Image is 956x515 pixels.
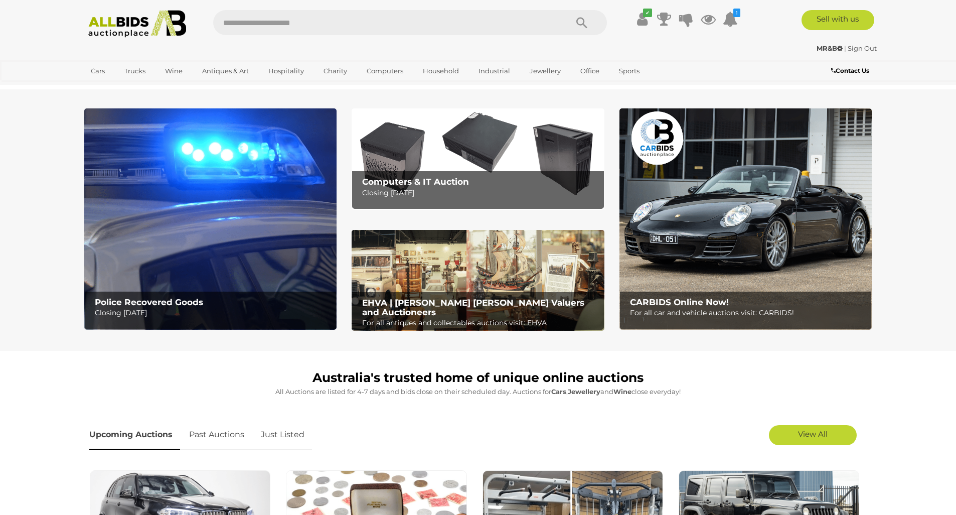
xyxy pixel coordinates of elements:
a: Sell with us [802,10,874,30]
a: Sign Out [848,44,877,52]
a: Trucks [118,63,152,79]
p: For all car and vehicle auctions visit: CARBIDS! [630,307,866,319]
span: | [844,44,846,52]
img: Computers & IT Auction [352,108,604,209]
a: Charity [317,63,354,79]
a: Household [416,63,465,79]
strong: MR&B [817,44,843,52]
b: Contact Us [831,67,869,74]
a: Industrial [472,63,517,79]
i: ✔ [643,9,652,17]
a: ✔ [634,10,650,28]
a: Hospitality [262,63,310,79]
a: [GEOGRAPHIC_DATA] [84,79,169,96]
strong: Cars [551,388,566,396]
a: Past Auctions [182,420,252,450]
a: Contact Us [831,65,872,76]
img: EHVA | Evans Hastings Valuers and Auctioneers [352,230,604,331]
a: Cars [84,63,111,79]
a: Sports [612,63,646,79]
a: Antiques & Art [196,63,255,79]
b: Computers & IT Auction [362,177,469,187]
p: For all antiques and collectables auctions visit: EHVA [362,317,598,329]
a: EHVA | Evans Hastings Valuers and Auctioneers EHVA | [PERSON_NAME] [PERSON_NAME] Valuers and Auct... [352,230,604,331]
a: Wine [158,63,189,79]
strong: Wine [613,388,631,396]
img: Allbids.com.au [83,10,192,38]
b: CARBIDS Online Now! [630,297,729,307]
span: View All [798,429,828,439]
a: Just Listed [253,420,312,450]
img: CARBIDS Online Now! [619,108,872,330]
i: 1 [733,9,740,17]
a: Jewellery [523,63,567,79]
a: Upcoming Auctions [89,420,180,450]
a: Office [574,63,606,79]
p: Closing [DATE] [95,307,331,319]
a: CARBIDS Online Now! CARBIDS Online Now! For all car and vehicle auctions visit: CARBIDS! [619,108,872,330]
img: Police Recovered Goods [84,108,337,330]
a: 1 [723,10,738,28]
p: Closing [DATE] [362,187,598,199]
b: Police Recovered Goods [95,297,203,307]
a: View All [769,425,857,445]
a: MR&B [817,44,844,52]
a: Computers & IT Auction Computers & IT Auction Closing [DATE] [352,108,604,209]
p: All Auctions are listed for 4-7 days and bids close on their scheduled day. Auctions for , and cl... [89,386,867,398]
button: Search [557,10,607,35]
b: EHVA | [PERSON_NAME] [PERSON_NAME] Valuers and Auctioneers [362,298,584,317]
strong: Jewellery [568,388,600,396]
h1: Australia's trusted home of unique online auctions [89,371,867,385]
a: Computers [360,63,410,79]
a: Police Recovered Goods Police Recovered Goods Closing [DATE] [84,108,337,330]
